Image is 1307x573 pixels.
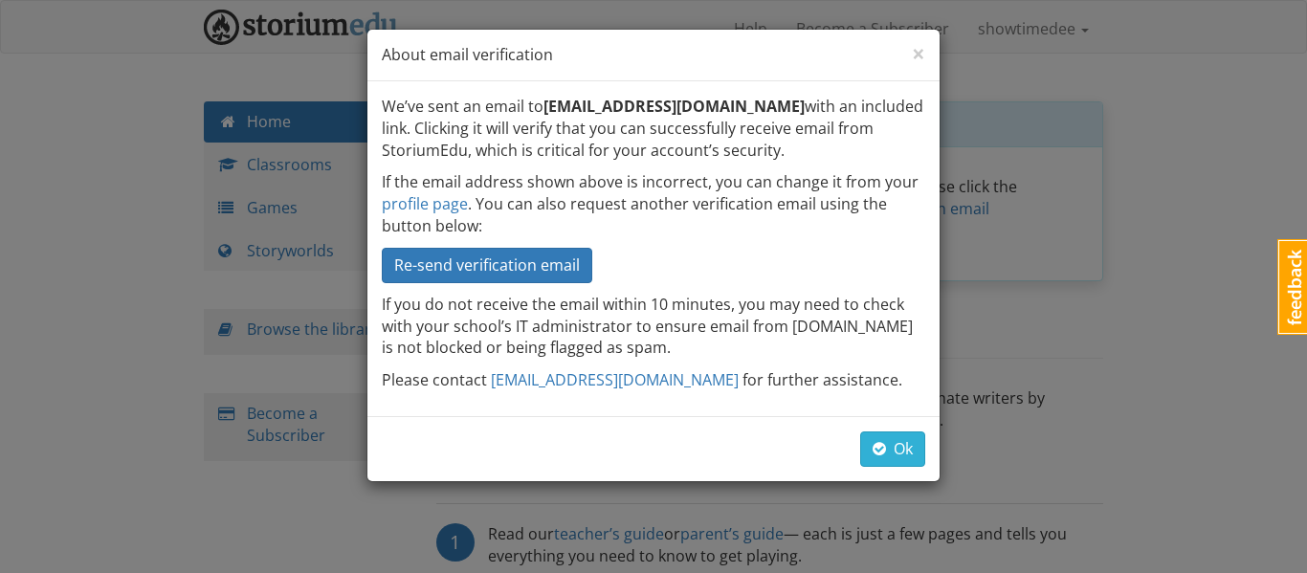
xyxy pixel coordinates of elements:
div: About email verification [367,30,940,81]
button: Ok [860,431,925,467]
button: Re-send verification email [382,248,592,283]
span: Re-send verification email [394,254,580,275]
strong: [EMAIL_ADDRESS][DOMAIN_NAME] [543,96,805,117]
p: Please contact for further assistance. [382,369,925,391]
p: If the email address shown above is incorrect, you can change it from your . You can also request... [382,171,925,237]
span: Ok [873,438,913,459]
p: We’ve sent an email to with an included link. Clicking it will verify that you can successfully r... [382,96,925,162]
a: [EMAIL_ADDRESS][DOMAIN_NAME] [491,369,739,390]
p: If you do not receive the email within 10 minutes, you may need to check with your school’s IT ad... [382,294,925,360]
a: profile page [382,193,468,214]
span: × [912,37,925,69]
